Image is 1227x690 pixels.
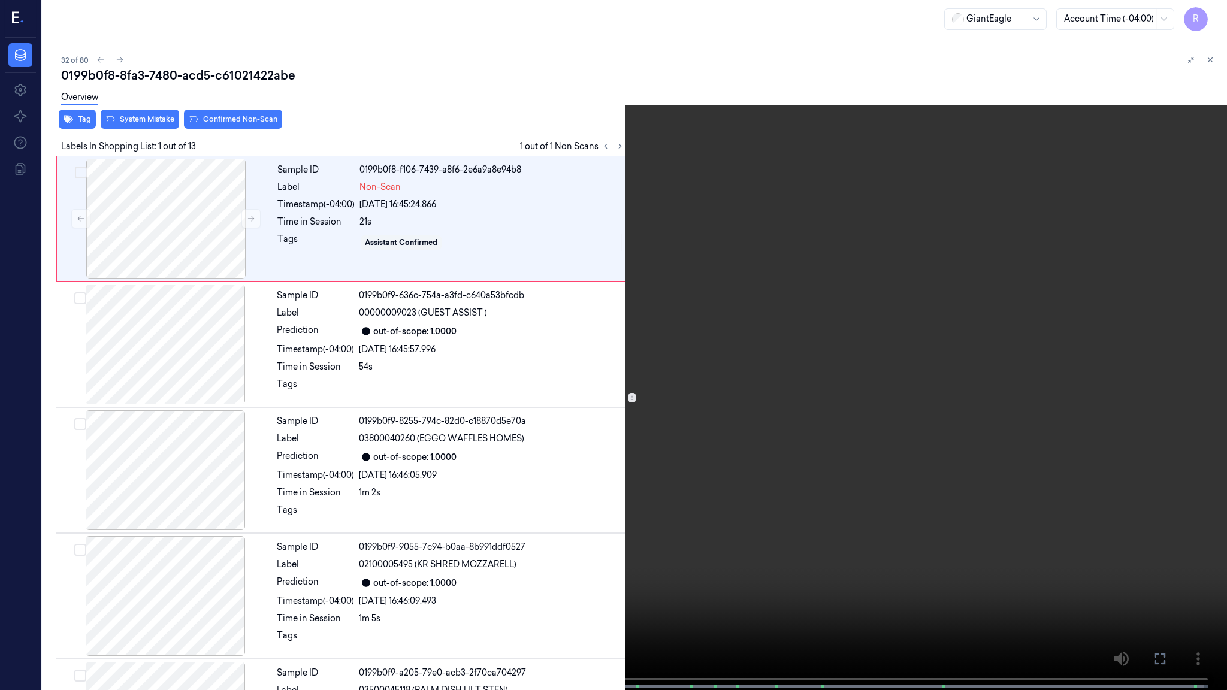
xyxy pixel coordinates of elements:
[59,110,96,129] button: Tag
[1184,7,1208,31] button: R
[277,469,354,482] div: Timestamp (-04:00)
[359,486,625,499] div: 1m 2s
[365,237,437,248] div: Assistant Confirmed
[277,667,354,679] div: Sample ID
[359,198,624,211] div: [DATE] 16:45:24.866
[101,110,179,129] button: System Mistake
[277,595,354,607] div: Timestamp (-04:00)
[359,469,625,482] div: [DATE] 16:46:05.909
[359,667,625,679] div: 0199b0f9-a205-79e0-acb3-2f70ca704297
[75,167,87,178] button: Select row
[359,612,625,625] div: 1m 5s
[277,216,355,228] div: Time in Session
[277,541,354,553] div: Sample ID
[277,289,354,302] div: Sample ID
[74,544,86,556] button: Select row
[277,450,354,464] div: Prediction
[520,139,627,153] span: 1 out of 1 Non Scans
[277,378,354,397] div: Tags
[359,558,516,571] span: 02100005495 (KR SHRED MOZZARELL)
[61,140,196,153] span: Labels In Shopping List: 1 out of 13
[74,418,86,430] button: Select row
[277,198,355,211] div: Timestamp (-04:00)
[277,486,354,499] div: Time in Session
[359,289,625,302] div: 0199b0f9-636c-754a-a3fd-c640a53bfcdb
[359,541,625,553] div: 0199b0f9-9055-7c94-b0aa-8b991ddf0527
[74,292,86,304] button: Select row
[74,670,86,682] button: Select row
[373,451,457,464] div: out-of-scope: 1.0000
[277,504,354,523] div: Tags
[277,324,354,338] div: Prediction
[277,630,354,649] div: Tags
[359,595,625,607] div: [DATE] 16:46:09.493
[359,216,624,228] div: 21s
[61,67,1217,84] div: 0199b0f8-8fa3-7480-acd5-c61021422abe
[359,343,625,356] div: [DATE] 16:45:57.996
[277,164,355,176] div: Sample ID
[359,432,524,445] span: 03800040260 (EGGO WAFFLES HOMES)
[277,181,355,193] div: Label
[359,181,401,193] span: Non-Scan
[277,233,355,252] div: Tags
[277,307,354,319] div: Label
[359,164,624,176] div: 0199b0f8-f106-7439-a8f6-2e6a9a8e94b8
[277,612,354,625] div: Time in Session
[184,110,282,129] button: Confirmed Non-Scan
[61,91,98,105] a: Overview
[373,325,457,338] div: out-of-scope: 1.0000
[277,576,354,590] div: Prediction
[277,415,354,428] div: Sample ID
[277,343,354,356] div: Timestamp (-04:00)
[61,55,89,65] span: 32 of 80
[359,415,625,428] div: 0199b0f9-8255-794c-82d0-c18870d5e70a
[277,432,354,445] div: Label
[277,558,354,571] div: Label
[373,577,457,589] div: out-of-scope: 1.0000
[359,307,487,319] span: 00000009023 (GUEST ASSIST )
[277,361,354,373] div: Time in Session
[359,361,625,373] div: 54s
